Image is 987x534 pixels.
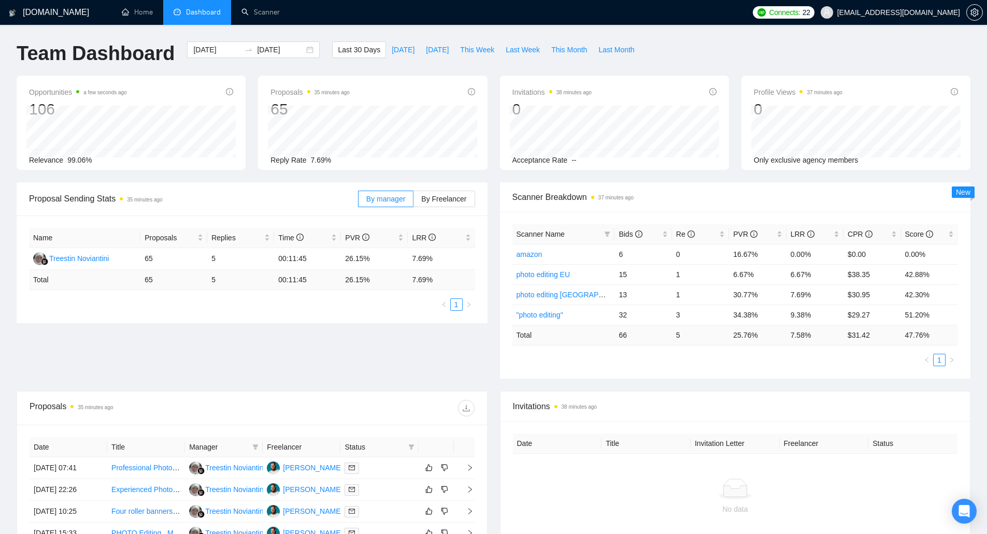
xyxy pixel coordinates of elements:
td: 1 [672,264,729,284]
span: -- [571,156,576,164]
span: dashboard [174,8,181,16]
img: SN [267,483,280,496]
th: Invitation Letter [691,434,780,454]
a: TNTreestin Noviantini [189,485,265,493]
span: dislike [441,485,448,494]
a: searchScanner [241,8,280,17]
span: right [466,301,472,308]
input: Start date [193,44,240,55]
a: photo editing EU [517,270,570,279]
a: SN[PERSON_NAME] [267,507,342,515]
span: Invitations [512,86,592,98]
div: Open Intercom Messenger [952,499,977,524]
div: Proposals [30,400,252,416]
img: gigradar-bm.png [197,467,205,474]
td: 6 [614,244,671,264]
span: like [425,507,433,515]
td: Experienced Photo Editor Needed for Real Estate Images [107,479,185,501]
span: to [245,46,253,54]
th: Date [30,437,107,457]
span: right [458,508,474,515]
h1: Team Dashboard [17,41,175,66]
td: 6.67% [786,264,843,284]
span: Connects: [769,7,800,18]
time: 38 minutes ago [562,404,597,410]
td: $30.95 [843,284,900,305]
li: Previous Page [921,354,933,366]
button: Last 30 Days [332,41,386,58]
span: info-circle [865,230,872,238]
span: setting [967,8,982,17]
span: download [459,404,474,412]
div: 0 [512,99,592,119]
td: $ 31.42 [843,325,900,345]
td: [DATE] 07:41 [30,457,107,479]
div: 0 [754,99,842,119]
div: Treestin Noviantini [205,506,265,517]
button: like [423,483,435,496]
button: This Week [454,41,500,58]
span: Replies [211,232,262,243]
div: 65 [270,99,350,119]
span: filter [602,226,612,242]
button: [DATE] [386,41,420,58]
td: 0.00% [901,244,958,264]
th: Freelancer [263,437,340,457]
div: [PERSON_NAME] [283,484,342,495]
span: LRR [791,230,814,238]
div: No data [521,503,950,515]
span: info-circle [635,230,642,238]
span: left [924,357,930,363]
td: 1 [672,284,729,305]
img: gigradar-bm.png [41,258,48,265]
span: Score [905,230,933,238]
span: Proposals [270,86,350,98]
span: right [458,464,474,471]
span: info-circle [709,88,717,95]
div: Treestin Noviantini [49,253,109,264]
span: Re [676,230,695,238]
td: 5 [672,325,729,345]
td: 6.67% [729,264,786,284]
td: 0 [672,244,729,264]
img: SN [267,505,280,518]
li: 1 [933,354,946,366]
td: 51.20% [901,305,958,325]
td: 42.30% [901,284,958,305]
a: photo editing [GEOGRAPHIC_DATA] [517,291,636,299]
button: setting [966,4,983,21]
span: Scanner Name [517,230,565,238]
td: 7.58 % [786,325,843,345]
span: Manager [189,441,248,453]
td: 25.76 % [729,325,786,345]
img: TN [189,505,202,518]
span: Proposals [145,232,195,243]
td: Four roller banners print-ready with graphics scaled up [107,501,185,523]
td: 3 [672,305,729,325]
button: Last Month [593,41,640,58]
span: [DATE] [392,44,414,55]
button: dislike [438,461,451,474]
img: SN [267,461,280,474]
a: SN[PERSON_NAME] [267,485,342,493]
span: filter [250,439,261,455]
span: like [425,464,433,472]
span: filter [408,444,414,450]
li: 1 [450,298,463,311]
span: right [458,486,474,493]
td: 26.15% [341,248,408,270]
td: $38.35 [843,264,900,284]
span: Invitations [513,400,958,413]
span: Profile Views [754,86,842,98]
a: Four roller banners print-ready with graphics scaled up [111,507,287,515]
a: Experienced Photo Editor Needed for Real Estate Images [111,485,297,494]
time: 38 minutes ago [556,90,592,95]
li: Previous Page [438,298,450,311]
td: 00:11:45 [274,270,341,290]
span: 7.69% [311,156,332,164]
div: 106 [29,99,127,119]
span: mail [349,486,355,493]
td: Total [512,325,615,345]
button: This Month [546,41,593,58]
th: Date [513,434,602,454]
